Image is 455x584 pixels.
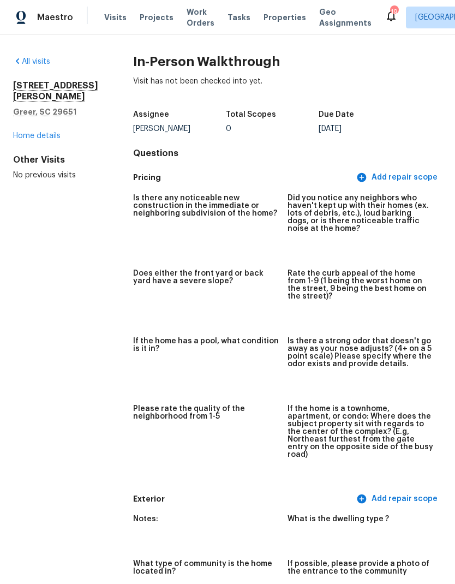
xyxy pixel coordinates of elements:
[288,194,433,233] h5: Did you notice any neighbors who haven't kept up with their homes (ex. lots of debris, etc.), lou...
[37,12,73,23] span: Maestro
[133,172,354,183] h5: Pricing
[133,111,169,118] h5: Assignee
[354,168,442,188] button: Add repair scope
[133,125,226,133] div: [PERSON_NAME]
[133,560,279,575] h5: What type of community is the home located in?
[133,148,442,159] h4: Questions
[133,337,279,353] h5: If the home has a pool, what condition is it in?
[133,270,279,285] h5: Does either the front yard or back yard have a severe slope?
[133,76,442,104] div: Visit has not been checked into yet.
[358,171,438,184] span: Add repair scope
[13,154,98,165] div: Other Visits
[133,405,279,420] h5: Please rate the quality of the neighborhood from 1-5
[187,7,214,28] span: Work Orders
[319,7,372,28] span: Geo Assignments
[133,493,354,505] h5: Exterior
[319,125,411,133] div: [DATE]
[133,56,442,67] h2: In-Person Walkthrough
[264,12,306,23] span: Properties
[13,171,76,179] span: No previous visits
[226,125,319,133] div: 0
[288,270,433,300] h5: Rate the curb appeal of the home from 1-9 (1 being the worst home on the street, 9 being the best...
[288,560,433,575] h5: If possible, please provide a photo of the entrance to the community
[358,492,438,506] span: Add repair scope
[13,132,61,140] a: Home details
[13,58,50,65] a: All visits
[228,14,250,21] span: Tasks
[104,12,127,23] span: Visits
[133,515,158,523] h5: Notes:
[288,337,433,368] h5: Is there a strong odor that doesn't go away as your nose adjusts? (4+ on a 5 point scale) Please ...
[133,194,279,217] h5: Is there any noticeable new construction in the immediate or neighboring subdivision of the home?
[354,489,442,509] button: Add repair scope
[140,12,173,23] span: Projects
[226,111,276,118] h5: Total Scopes
[319,111,354,118] h5: Due Date
[288,405,433,458] h5: If the home is a townhome, apartment, or condo: Where does the subject property sit with regards ...
[288,515,389,523] h5: What is the dwelling type ?
[390,7,398,17] div: 19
